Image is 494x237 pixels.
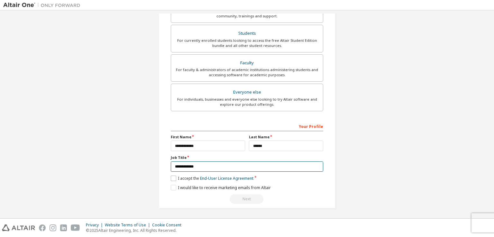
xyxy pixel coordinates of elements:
[171,185,271,190] label: I would like to receive marketing emails from Altair
[175,29,319,38] div: Students
[175,8,319,19] div: For existing customers looking to access software downloads, HPC resources, community, trainings ...
[249,134,323,140] label: Last Name
[171,121,323,131] div: Your Profile
[60,224,67,231] img: linkedin.svg
[175,38,319,48] div: For currently enrolled students looking to access the free Altair Student Edition bundle and all ...
[39,224,46,231] img: facebook.svg
[171,155,323,160] label: Job Title
[171,194,323,204] div: Read and acccept EULA to continue
[171,134,245,140] label: First Name
[171,176,253,181] label: I accept the
[175,59,319,68] div: Faculty
[71,224,80,231] img: youtube.svg
[2,224,35,231] img: altair_logo.svg
[152,223,185,228] div: Cookie Consent
[200,176,253,181] a: End-User License Agreement
[3,2,84,8] img: Altair One
[86,228,185,233] p: © 2025 Altair Engineering, Inc. All Rights Reserved.
[175,88,319,97] div: Everyone else
[50,224,56,231] img: instagram.svg
[105,223,152,228] div: Website Terms of Use
[175,67,319,77] div: For faculty & administrators of academic institutions administering students and accessing softwa...
[86,223,105,228] div: Privacy
[175,97,319,107] div: For individuals, businesses and everyone else looking to try Altair software and explore our prod...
